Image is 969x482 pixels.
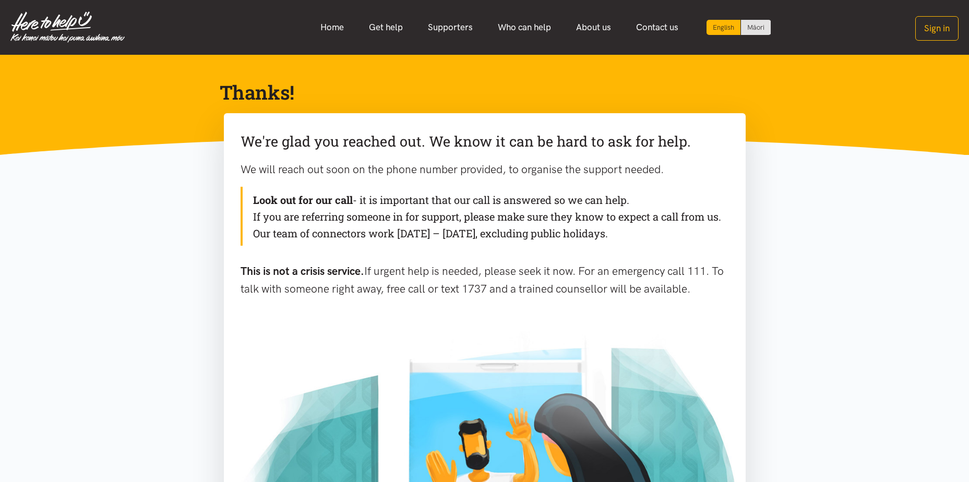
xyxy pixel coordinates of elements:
[356,16,415,39] a: Get help
[308,16,356,39] a: Home
[564,16,624,39] a: About us
[241,187,729,246] div: - it is important that our call is answered so we can help. If you are referring someone in for s...
[624,16,691,39] a: Contact us
[253,193,353,207] b: Look out for our call
[707,20,771,35] div: Language toggle
[241,264,364,278] b: This is not a crisis service.
[707,20,741,35] div: Current language
[220,80,733,105] h1: Thanks!
[241,262,729,297] p: If urgent help is needed, please seek it now. For an emergency call 111. To talk with someone rig...
[741,20,771,35] a: Switch to Te Reo Māori
[241,161,729,178] p: We will reach out soon on the phone number provided, to organise the support needed.
[415,16,485,39] a: Supporters
[915,16,959,41] button: Sign in
[485,16,564,39] a: Who can help
[241,130,729,153] p: We're glad you reached out. We know it can be hard to ask for help.
[10,11,125,43] img: Home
